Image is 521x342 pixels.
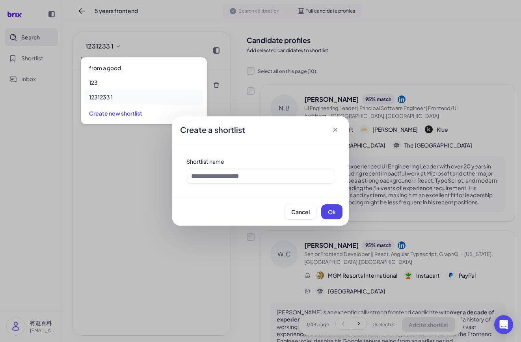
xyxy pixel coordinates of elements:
span: Create a shortlist [180,124,245,135]
span: Ok [328,208,336,215]
div: Shortlist name [186,157,335,165]
button: Cancel [285,204,316,219]
div: Open Intercom Messenger [494,315,513,334]
span: Cancel [291,208,310,215]
button: Ok [321,204,342,219]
